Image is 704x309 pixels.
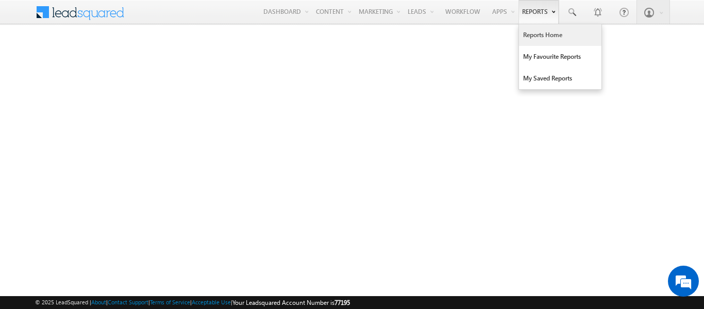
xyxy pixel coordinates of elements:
div: Leave a message [54,54,173,68]
img: d_60004797649_company_0_60004797649 [18,54,43,68]
a: About [91,299,106,305]
em: Submit [151,238,187,252]
a: Contact Support [108,299,148,305]
a: Terms of Service [150,299,190,305]
textarea: Type your message and click 'Submit' [13,95,188,230]
a: My Saved Reports [519,68,601,89]
a: Acceptable Use [192,299,231,305]
span: Your Leadsquared Account Number is [232,299,350,306]
span: 77195 [334,299,350,306]
span: © 2025 LeadSquared | | | | | [35,298,350,307]
a: My Favourite Reports [519,46,601,68]
div: Minimize live chat window [169,5,194,30]
a: Reports Home [519,24,601,46]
